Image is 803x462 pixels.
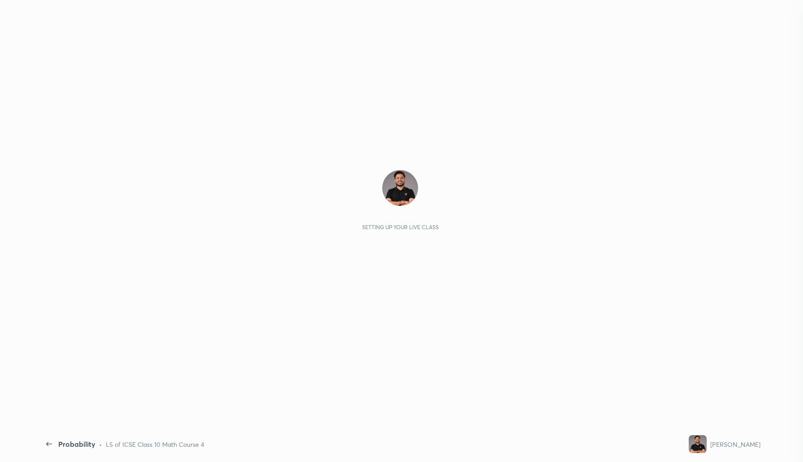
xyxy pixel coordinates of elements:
[710,440,760,449] div: [PERSON_NAME]
[382,170,418,206] img: 02b4e4f6dfcb4a6084ec0b6374a8bd29.jpg
[362,224,439,231] div: Setting up your live class
[58,439,95,449] div: Probability
[689,435,707,453] img: 02b4e4f6dfcb4a6084ec0b6374a8bd29.jpg
[99,440,102,449] div: •
[106,440,204,449] div: L5 of ICSE Class 10 Math Course 4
